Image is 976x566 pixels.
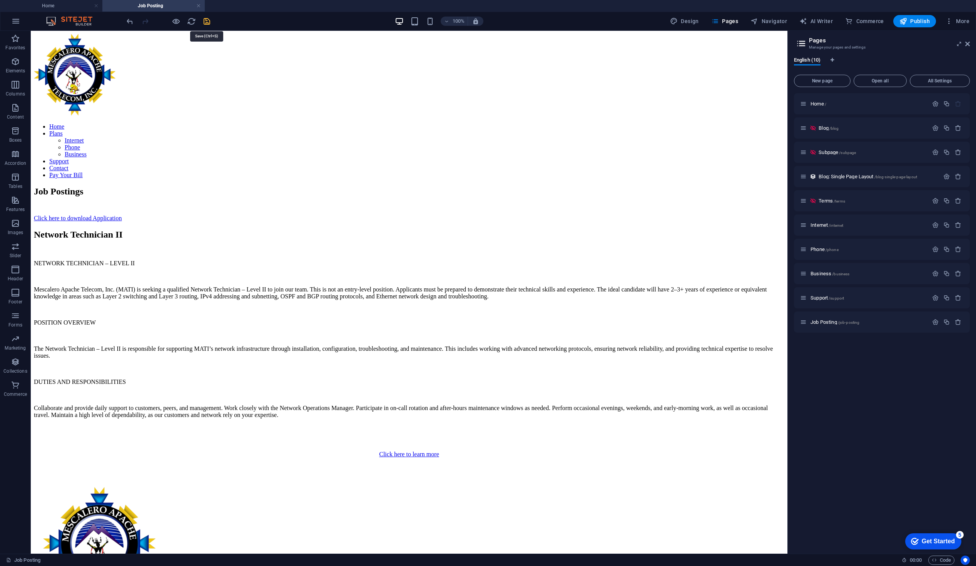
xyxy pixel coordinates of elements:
div: Duplicate [943,319,950,325]
p: Slider [10,253,22,259]
div: Business/business [808,271,928,276]
div: Settings [932,295,939,301]
span: / [825,102,826,106]
div: Settings [932,125,939,131]
span: More [945,17,969,25]
span: Job Posting [811,319,859,325]
button: New page [794,75,851,87]
div: Remove [955,149,961,156]
img: Editor Logo [44,17,102,26]
p: Content [7,114,24,120]
p: Header [8,276,23,282]
span: : [915,557,916,563]
p: Footer [8,299,22,305]
span: Open all [857,79,903,83]
div: Duplicate [943,149,950,156]
div: Home/ [808,101,928,106]
div: Duplicate [943,100,950,107]
button: save [202,17,211,26]
div: Duplicate [943,198,950,204]
span: /blog [829,126,839,131]
div: Settings [932,198,939,204]
a: Click to cancel selection. Double-click to open Pages [6,556,40,565]
span: Internet [811,222,843,228]
div: Blog: Single Page Layout/blog-single-page-layout [816,174,939,179]
span: Click to open page [819,125,839,131]
button: Publish [893,15,936,27]
button: 100% [441,17,468,26]
div: The startpage cannot be deleted [955,100,961,107]
button: reload [187,17,196,26]
div: This layout is used as a template for all items (e.g. a blog post) of this collection. The conten... [810,173,816,180]
span: New page [797,79,847,83]
div: Get Started [23,8,56,15]
button: All Settings [910,75,970,87]
span: 00 00 [910,556,922,565]
div: Settings [932,100,939,107]
div: Settings [932,149,939,156]
p: Forms [8,322,22,328]
span: /business [832,272,849,276]
span: /job-posting [838,320,860,325]
button: Navigator [747,15,790,27]
span: All Settings [913,79,966,83]
span: AI Writer [799,17,833,25]
h6: 100% [452,17,465,26]
p: Collections [3,368,27,374]
button: Pages [708,15,741,27]
button: Usercentrics [961,556,970,565]
button: AI Writer [796,15,836,27]
i: On resize automatically adjust zoom level to fit chosen device. [472,18,479,25]
span: /terms [834,199,845,203]
span: Navigator [750,17,787,25]
div: Internet/internet [808,223,928,228]
button: Commerce [842,15,887,27]
p: Elements [6,68,25,74]
p: Features [6,206,25,213]
div: Remove [955,222,961,228]
button: Code [928,556,954,565]
p: Commerce [4,391,27,397]
button: Click here to leave preview mode and continue editing [171,17,180,26]
div: Blog/blog [816,126,928,131]
div: Settings [932,270,939,277]
span: /support [829,296,844,300]
span: Design [670,17,699,25]
div: Get Started 5 items remaining, 0% complete [6,4,62,20]
span: Click to open page [819,149,856,155]
div: Phone/phone [808,247,928,252]
h3: Manage your pages and settings [809,44,954,51]
span: /phone [826,248,839,252]
button: undo [125,17,134,26]
div: Remove [955,270,961,277]
div: Remove [955,319,961,325]
div: Settings [932,319,939,325]
div: Settings [943,173,950,180]
div: Terms/terms [816,198,928,203]
h2: Pages [809,37,970,44]
div: Duplicate [943,222,950,228]
div: Remove [955,125,961,131]
span: Code [932,556,951,565]
span: /blog-single-page-layout [874,175,917,179]
div: Duplicate [943,270,950,277]
span: Phone [811,246,839,252]
div: Job Posting/job-posting [808,320,928,325]
span: /subpage [839,151,856,155]
div: Language Tabs [794,57,970,72]
button: Design [667,15,702,27]
span: Business [811,271,849,276]
span: Support [811,295,844,301]
span: Home [811,101,826,107]
div: Remove [955,173,961,180]
div: Duplicate [943,295,950,301]
p: Accordion [5,160,26,166]
h4: Job Posting [102,2,205,10]
span: Terms [819,198,845,204]
span: English (10) [794,55,821,66]
i: Reload page [187,17,196,26]
p: Marketing [5,345,26,351]
h6: Session time [902,556,922,565]
div: Support/support [808,295,928,300]
div: Subpage/subpage [816,150,928,155]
